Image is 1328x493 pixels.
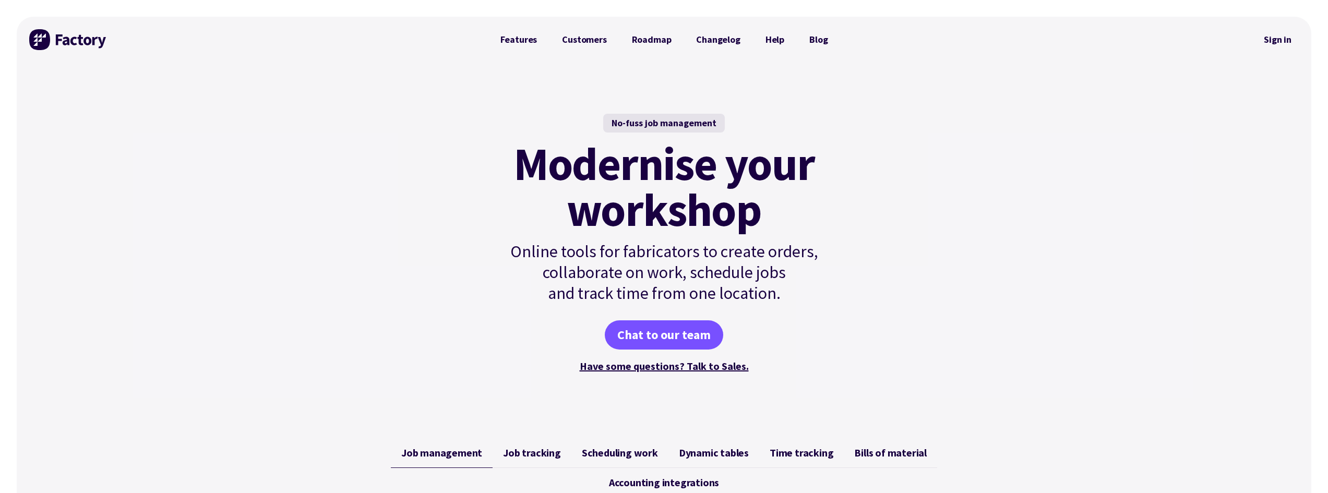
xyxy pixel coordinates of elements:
[580,359,749,372] a: Have some questions? Talk to Sales.
[1257,28,1299,52] a: Sign in
[770,447,833,459] span: Time tracking
[488,241,841,304] p: Online tools for fabricators to create orders, collaborate on work, schedule jobs and track time ...
[797,29,840,50] a: Blog
[503,447,561,459] span: Job tracking
[609,476,719,489] span: Accounting integrations
[619,29,684,50] a: Roadmap
[684,29,752,50] a: Changelog
[488,29,841,50] nav: Primary Navigation
[549,29,619,50] a: Customers
[1276,443,1328,493] iframe: Chat Widget
[488,29,550,50] a: Features
[513,141,815,233] mark: Modernise your workshop
[582,447,658,459] span: Scheduling work
[1257,28,1299,52] nav: Secondary Navigation
[401,447,482,459] span: Job management
[854,447,927,459] span: Bills of material
[679,447,749,459] span: Dynamic tables
[29,29,107,50] img: Factory
[603,114,725,133] div: No-fuss job management
[753,29,797,50] a: Help
[605,320,723,350] a: Chat to our team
